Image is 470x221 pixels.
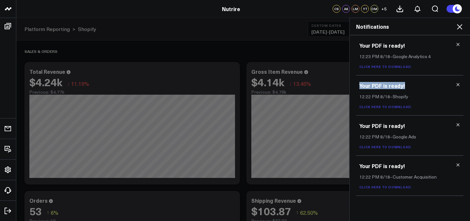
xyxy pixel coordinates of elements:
[222,5,240,12] a: Nutrire
[359,64,413,69] a: Click here to download.
[359,82,460,89] h3: Your PDF is ready!
[359,185,413,189] a: Click here to download.
[342,5,350,13] div: AK
[359,174,390,180] span: 12:22 PM 8/18
[359,122,460,129] h3: Your PDF is ready!
[370,5,378,13] div: DM
[381,7,387,11] span: + 5
[359,145,413,149] a: Click here to download.
[359,42,460,49] h3: Your PDF is ready!
[361,5,369,13] div: YT
[356,23,463,30] h2: Notifications
[352,5,359,13] div: LM
[390,53,431,59] span: – Google Analytics 4
[359,162,460,169] h3: Your PDF is ready!
[359,134,390,140] span: 12:22 PM 8/18
[390,134,416,140] span: – Google Ads
[359,93,390,100] span: 12:22 PM 8/18
[359,104,413,109] a: Click here to download.
[390,93,408,100] span: – Shopify
[380,5,388,13] button: +5
[390,174,437,180] span: – Customer Acquisition
[359,53,390,59] span: 12:23 PM 8/18
[333,5,340,13] div: CS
